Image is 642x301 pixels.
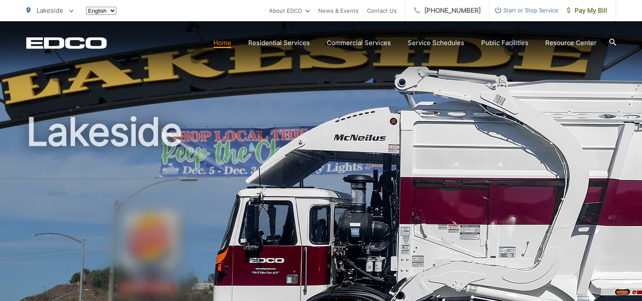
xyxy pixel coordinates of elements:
[248,38,310,48] a: Residential Services
[367,6,397,16] a: Contact Us
[269,6,310,16] a: About EDCO
[408,38,464,48] a: Service Schedules
[567,6,607,16] span: Pay My Bill
[318,6,359,16] a: News & Events
[86,7,116,15] select: Select a language
[481,38,528,48] a: Public Facilities
[26,37,107,49] a: EDCD logo. Return to the homepage.
[213,38,231,48] a: Home
[545,38,597,48] a: Resource Center
[36,6,63,14] span: Lakeside
[327,38,391,48] a: Commercial Services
